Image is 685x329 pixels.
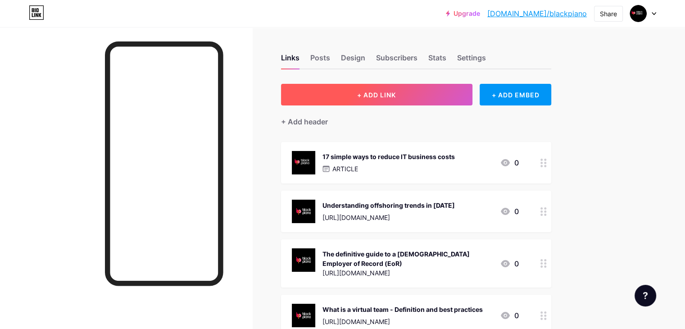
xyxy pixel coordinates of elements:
[500,157,519,168] div: 0
[487,8,587,19] a: [DOMAIN_NAME]/blackpiano
[322,317,483,326] div: [URL][DOMAIN_NAME]
[500,310,519,321] div: 0
[310,52,330,69] div: Posts
[292,200,315,223] img: Understanding offshoring trends in 2024
[281,52,299,69] div: Links
[292,304,315,327] img: What is a virtual team - Definition and best practices
[480,84,551,105] div: + ADD EMBED
[322,305,483,314] div: What is a virtual team - Definition and best practices
[281,84,472,105] button: + ADD LINK
[322,213,455,222] div: [URL][DOMAIN_NAME]
[600,9,617,18] div: Share
[322,268,493,278] div: [URL][DOMAIN_NAME]
[630,5,647,22] img: blackpiano
[500,258,519,269] div: 0
[322,249,493,268] div: The definitive guide to a [DEMOGRAPHIC_DATA] Employer of Record (EoR)
[428,52,446,69] div: Stats
[322,152,455,161] div: 17 simple ways to reduce IT business costs
[292,248,315,272] img: The definitive guide to a UK Employer of Record (EoR)
[446,10,480,17] a: Upgrade
[332,164,358,174] p: ARTICLE
[500,206,519,217] div: 0
[341,52,365,69] div: Design
[281,116,328,127] div: + Add header
[292,151,315,174] img: 17 simple ways to reduce IT business costs
[376,52,417,69] div: Subscribers
[357,91,396,99] span: + ADD LINK
[457,52,486,69] div: Settings
[322,201,455,210] div: Understanding offshoring trends in [DATE]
